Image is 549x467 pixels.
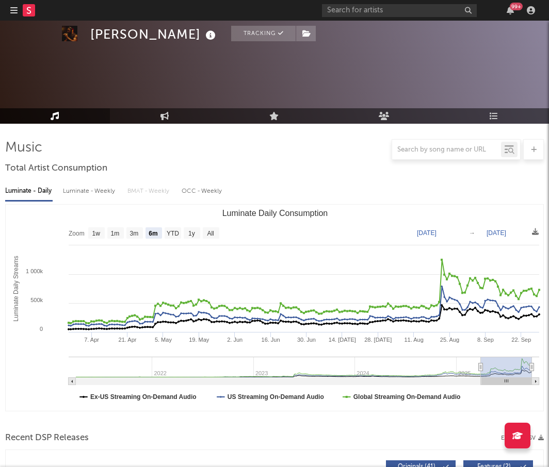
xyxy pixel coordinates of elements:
[469,229,475,237] text: →
[111,230,120,237] text: 1m
[40,326,43,332] text: 0
[149,230,157,237] text: 6m
[26,268,43,274] text: 1 000k
[12,256,20,321] text: Luminate Daily Streams
[5,182,53,200] div: Luminate - Daily
[155,337,172,343] text: 5. May
[167,230,179,237] text: YTD
[207,230,214,237] text: All
[404,337,423,343] text: 11. Aug
[227,337,243,343] text: 2. Jun
[262,337,280,343] text: 16. Jun
[5,432,89,444] span: Recent DSP Releases
[477,337,494,343] text: 8. Sep
[353,393,461,401] text: Global Streaming On-Demand Audio
[487,229,506,237] text: [DATE]
[510,3,523,10] div: 99 +
[69,230,85,237] text: Zoom
[228,393,324,401] text: US Streaming On-Demand Audio
[182,182,223,200] div: OCC - Weekly
[90,26,218,43] div: [PERSON_NAME]
[507,6,514,14] button: 99+
[440,337,459,343] text: 25. Aug
[501,435,544,441] button: Export CSV
[392,146,501,154] input: Search by song name or URL
[222,209,328,218] text: Luminate Daily Consumption
[6,205,544,411] svg: Luminate Daily Consumption
[297,337,316,343] text: 30. Jun
[231,26,296,41] button: Tracking
[130,230,139,237] text: 3m
[511,337,531,343] text: 22. Sep
[119,337,137,343] text: 21. Apr
[90,393,197,401] text: Ex-US Streaming On-Demand Audio
[92,230,101,237] text: 1w
[5,162,107,175] span: Total Artist Consumption
[30,297,43,303] text: 500k
[322,4,477,17] input: Search for artists
[364,337,392,343] text: 28. [DATE]
[189,337,209,343] text: 19. May
[63,182,117,200] div: Luminate - Weekly
[84,337,99,343] text: 7. Apr
[417,229,437,237] text: [DATE]
[329,337,356,343] text: 14. [DATE]
[188,230,195,237] text: 1y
